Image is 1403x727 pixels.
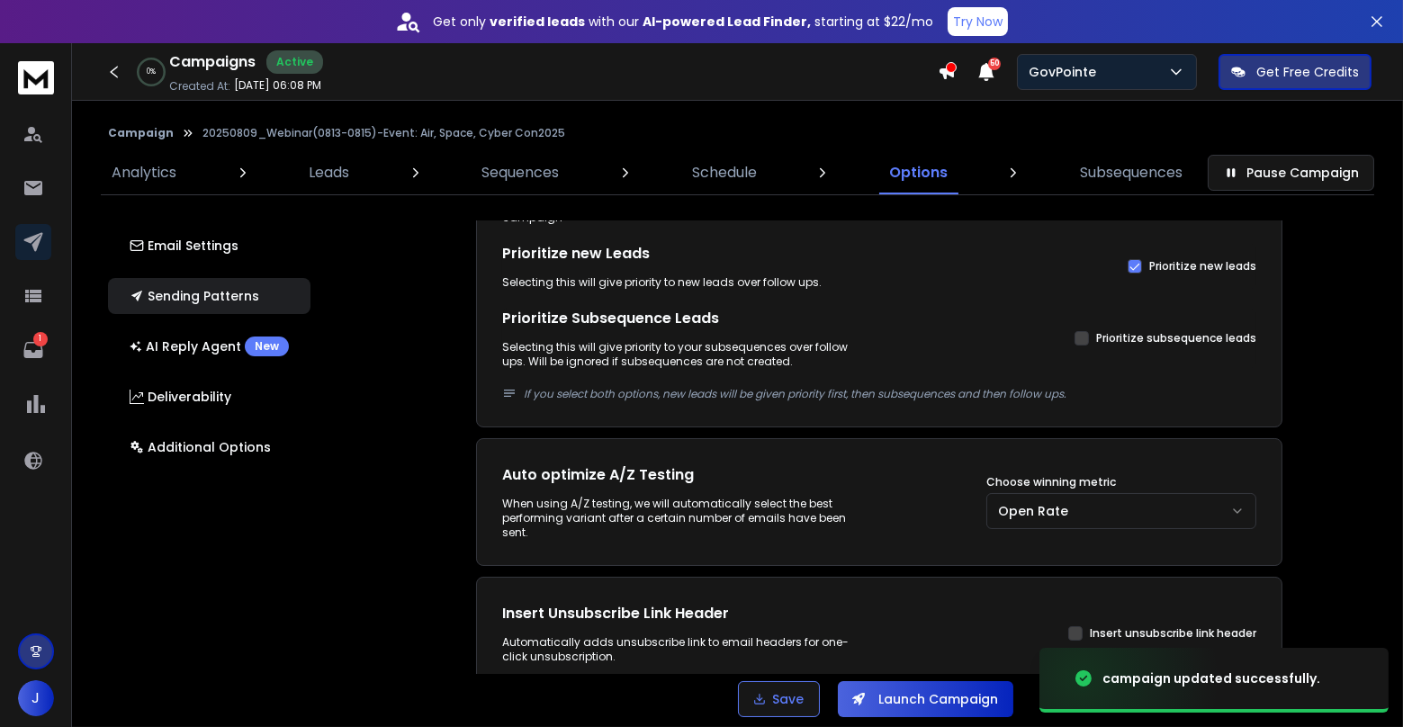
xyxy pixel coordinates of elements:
button: Get Free Credits [1219,54,1372,90]
span: 50 [988,58,1001,70]
a: Subsequences [1069,151,1193,194]
p: 1 [33,332,48,346]
h1: Prioritize Subsequence Leads [502,308,861,329]
div: Active [266,50,323,74]
button: Additional Options [108,429,310,465]
a: 1 [15,332,51,368]
p: Additional Options [130,438,271,456]
strong: verified leads [490,13,585,31]
button: Campaign [108,126,174,140]
p: Try Now [953,13,1003,31]
button: Launch Campaign [838,681,1013,717]
p: GovPointe [1029,63,1103,81]
p: [DATE] 06:08 PM [234,78,321,93]
h1: Prioritize new Leads [502,243,861,265]
h1: Insert Unsubscribe Link Header [502,603,861,624]
p: Sequences [481,162,559,184]
button: Sending Patterns [108,278,310,314]
label: Insert unsubscribe link header [1090,626,1256,641]
div: Selecting this will give priority to new leads over follow ups. [502,275,861,290]
p: 0 % [147,67,156,77]
div: campaign updated successfully. [1102,669,1320,687]
h1: Campaigns [169,51,256,73]
button: J [18,680,54,716]
p: Sending Patterns [130,287,259,305]
p: Schedule [692,162,757,184]
img: logo [18,61,54,94]
p: Analytics [112,162,176,184]
button: Open Rate [986,493,1256,529]
p: Subsequences [1080,162,1183,184]
div: Selecting this will give priority to your subsequences over follow ups. Will be ignored if subseq... [502,340,861,369]
button: Pause Campaign [1208,155,1374,191]
h1: Auto optimize A/Z Testing [502,464,861,486]
p: If you select both options, new leads will be given priority first, then subsequences and then fo... [524,387,1256,401]
button: Deliverability [108,379,310,415]
label: Prioritize new leads [1149,259,1256,274]
a: Sequences [471,151,570,194]
p: AI Reply Agent [130,337,289,356]
div: Automatically adds unsubscribe link to email headers for one-click unsubscription. [502,635,861,664]
div: New [245,337,289,356]
p: 20250809_Webinar(0813-0815)-Event: Air, Space, Cyber Con2025 [202,126,565,140]
a: Analytics [101,151,187,194]
a: Leads [298,151,360,194]
a: Options [878,151,958,194]
button: Save [738,681,820,717]
strong: AI-powered Lead Finder, [643,13,811,31]
label: Choose winning metric [986,475,1116,489]
p: Created At: [169,79,230,94]
p: Email Settings [130,237,238,255]
p: Get Free Credits [1256,63,1359,81]
p: Get only with our starting at $22/mo [433,13,933,31]
button: Email Settings [108,228,310,264]
p: Leads [309,162,349,184]
label: Prioritize subsequence leads [1096,331,1256,346]
a: Schedule [681,151,768,194]
p: Options [889,162,948,184]
button: AI Reply AgentNew [108,328,310,364]
div: When using A/Z testing, we will automatically select the best performing variant after a certain ... [502,497,861,540]
button: Try Now [948,7,1008,36]
p: Deliverability [130,388,231,406]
